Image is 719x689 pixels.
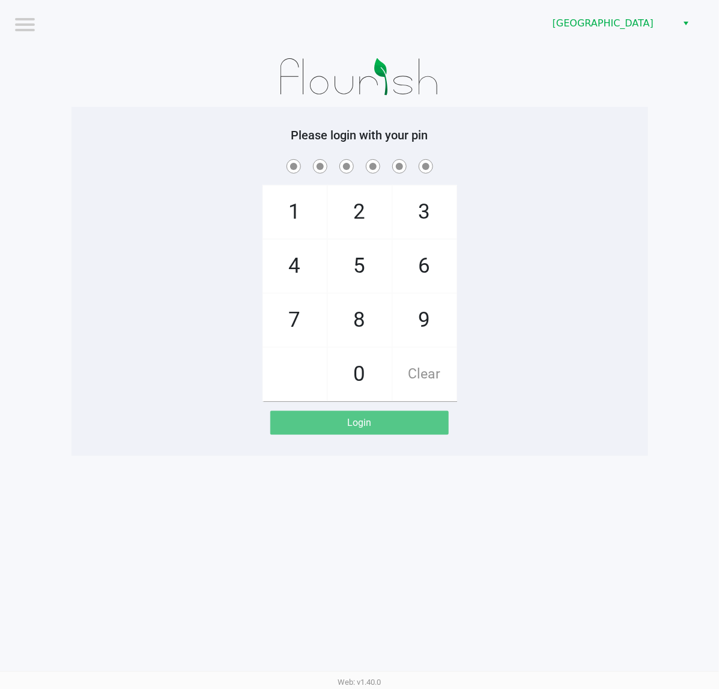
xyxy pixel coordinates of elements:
[328,186,392,238] span: 2
[263,240,327,293] span: 4
[393,240,457,293] span: 6
[393,348,457,401] span: Clear
[328,240,392,293] span: 5
[677,13,694,34] button: Select
[263,186,327,238] span: 1
[393,186,457,238] span: 3
[80,128,639,142] h5: Please login with your pin
[328,294,392,347] span: 8
[338,678,381,687] span: Web: v1.40.0
[553,16,670,31] span: [GEOGRAPHIC_DATA]
[393,294,457,347] span: 9
[263,294,327,347] span: 7
[328,348,392,401] span: 0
